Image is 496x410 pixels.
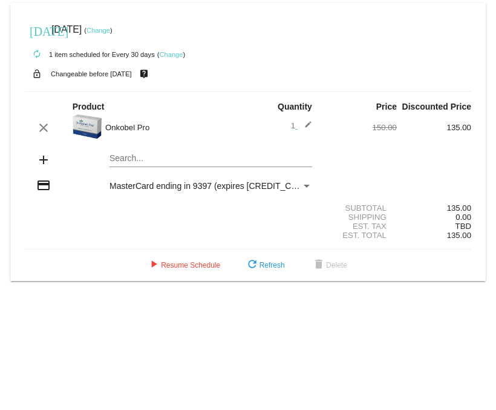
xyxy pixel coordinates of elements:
[146,258,161,273] mat-icon: play_arrow
[36,153,51,167] mat-icon: add
[146,261,220,269] span: Resume Schedule
[137,66,151,82] mat-icon: live_help
[302,254,357,276] button: Delete
[86,27,110,34] a: Change
[109,181,312,191] mat-select: Payment Method
[99,123,248,132] div: Onkobel Pro
[235,254,295,276] button: Refresh
[455,222,471,231] span: TBD
[109,154,312,164] input: Search...
[376,102,397,111] strong: Price
[137,254,230,276] button: Resume Schedule
[455,213,471,222] span: 0.00
[397,203,471,213] div: 135.00
[245,261,285,269] span: Refresh
[73,114,102,139] img: OnkobelBox_R.png
[322,213,397,222] div: Shipping
[157,51,186,58] small: ( )
[36,178,51,193] mat-icon: credit_card
[245,258,259,273] mat-icon: refresh
[402,102,471,111] strong: Discounted Price
[30,23,44,38] mat-icon: [DATE]
[36,121,51,135] mat-icon: clear
[51,70,132,78] small: Changeable before [DATE]
[322,222,397,231] div: Est. Tax
[30,47,44,62] mat-icon: autorenew
[397,123,471,132] div: 135.00
[322,203,397,213] div: Subtotal
[30,66,44,82] mat-icon: lock_open
[298,121,312,135] mat-icon: edit
[109,181,341,191] span: MasterCard ending in 9397 (expires [CREDIT_CARD_DATA])
[312,258,326,273] mat-icon: delete
[73,102,105,111] strong: Product
[278,102,312,111] strong: Quantity
[25,51,155,58] small: 1 item scheduled for Every 30 days
[84,27,113,34] small: ( )
[159,51,183,58] a: Change
[322,123,397,132] div: 150.00
[291,121,312,130] span: 1
[322,231,397,240] div: Est. Total
[312,261,347,269] span: Delete
[447,231,471,240] span: 135.00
